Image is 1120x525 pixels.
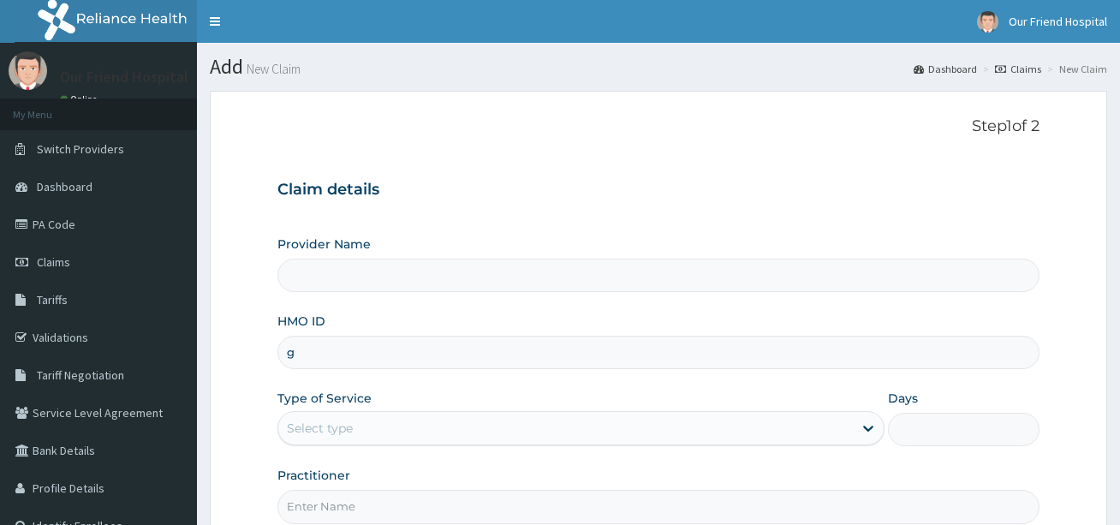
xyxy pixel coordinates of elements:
[977,11,998,33] img: User Image
[888,390,918,407] label: Days
[1009,14,1107,29] span: Our Friend Hospital
[914,62,977,76] a: Dashboard
[277,336,1039,369] input: Enter HMO ID
[210,56,1107,78] h1: Add
[37,254,70,270] span: Claims
[60,69,188,85] p: Our Friend Hospital
[277,490,1039,523] input: Enter Name
[277,181,1039,200] h3: Claim details
[37,367,124,383] span: Tariff Negotiation
[277,390,372,407] label: Type of Service
[9,51,47,90] img: User Image
[277,313,325,330] label: HMO ID
[37,141,124,157] span: Switch Providers
[277,467,350,484] label: Practitioner
[37,179,92,194] span: Dashboard
[37,292,68,307] span: Tariffs
[277,117,1039,136] p: Step 1 of 2
[277,236,371,253] label: Provider Name
[60,93,101,105] a: Online
[243,63,301,75] small: New Claim
[1043,62,1107,76] li: New Claim
[287,420,353,437] div: Select type
[995,62,1041,76] a: Claims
